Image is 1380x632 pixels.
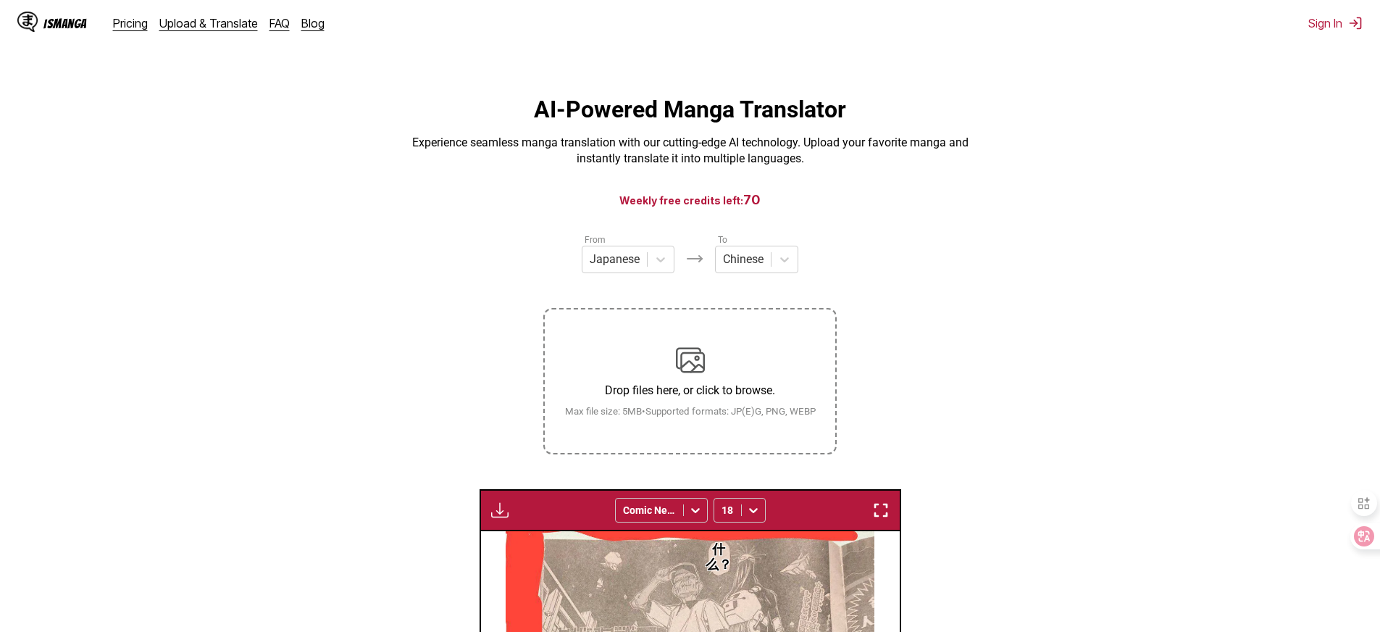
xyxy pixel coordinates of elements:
[553,383,827,397] p: Drop files here, or click to browse.
[401,135,980,167] p: Experience seamless manga translation with our cutting-edge AI technology. Upload your favorite m...
[585,235,606,245] label: From
[17,12,113,35] a: IsManga LogoIsManga
[113,16,148,30] a: Pricing
[703,539,735,576] p: 什么？
[553,406,827,417] small: Max file size: 5MB • Supported formats: JP(E)G, PNG, WEBP
[35,191,1345,209] h3: Weekly free credits left:
[269,16,290,30] a: FAQ
[872,502,890,519] img: Enter fullscreen
[491,502,509,519] img: Download translated images
[301,16,325,30] a: Blog
[1308,16,1363,30] button: Sign In
[159,16,258,30] a: Upload & Translate
[43,17,87,30] div: IsManga
[1348,16,1363,30] img: Sign out
[534,96,846,123] h1: AI-Powered Manga Translator
[686,250,703,267] img: Languages icon
[743,192,761,207] span: 70
[718,235,727,245] label: To
[17,12,38,32] img: IsManga Logo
